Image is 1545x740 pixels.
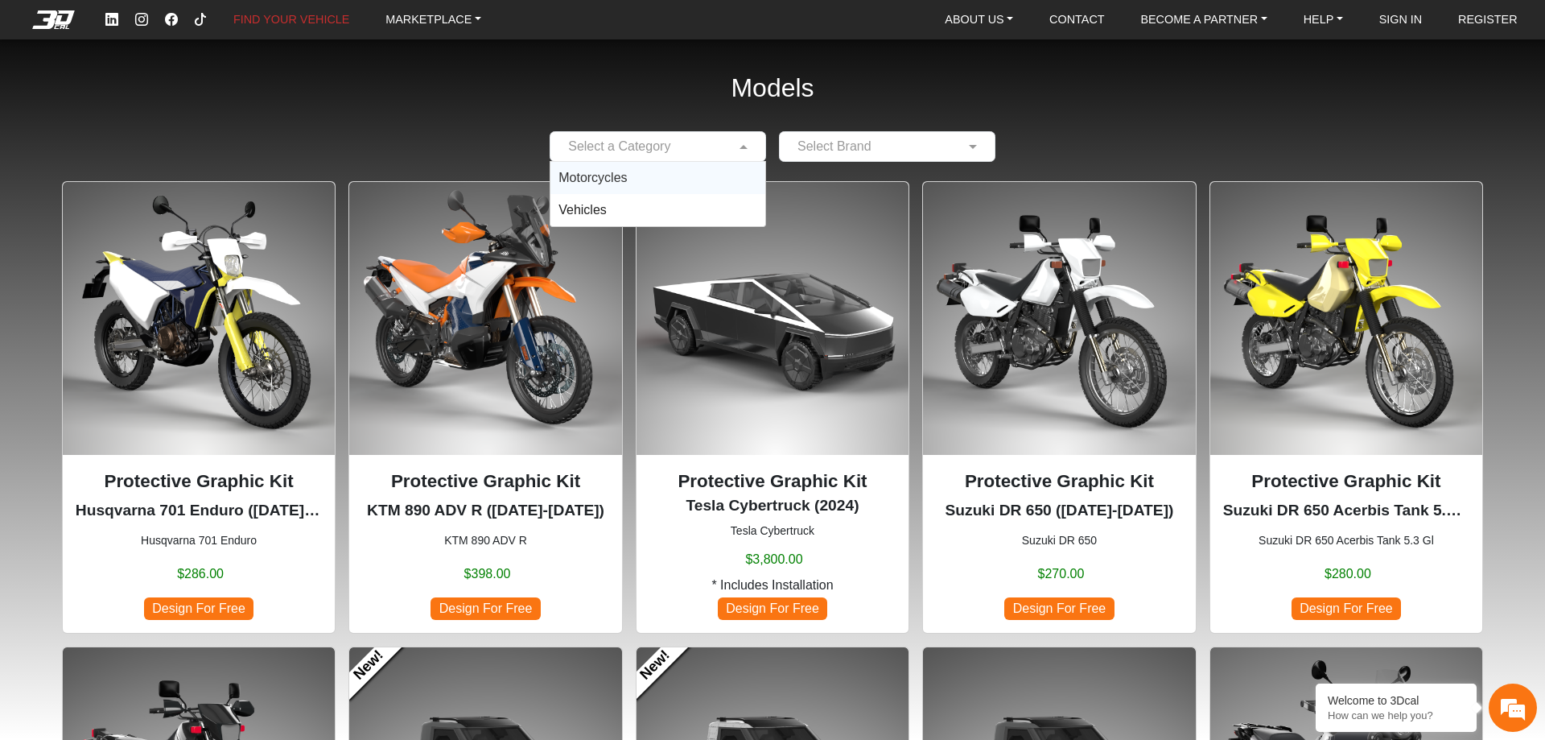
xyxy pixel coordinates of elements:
[718,597,827,619] span: Design For Free
[336,634,402,699] a: New!
[348,181,622,633] div: KTM 890 ADV R
[558,203,607,217] span: Vehicles
[76,468,322,495] p: Protective Graphic Kit
[144,597,253,619] span: Design For Free
[711,576,833,595] span: * Includes Installation
[1043,7,1110,32] a: CONTACT
[637,182,908,454] img: Cybertrucknull2024
[1210,182,1482,454] img: DR 650Acerbis Tank 5.3 Gl1996-2024
[558,171,627,184] span: Motorcycles
[1209,181,1483,633] div: Suzuki DR 650 Acerbis Tank 5.3 Gl
[1373,7,1429,32] a: SIGN IN
[177,564,224,584] span: $286.00
[62,181,336,633] div: Husqvarna 701 Enduro
[379,7,488,32] a: MARKETPLACE
[464,564,511,584] span: $398.00
[745,550,802,569] span: $3,800.00
[1223,499,1469,523] p: Suzuki DR 650 Acerbis Tank 5.3 Gl (1996-2024)
[63,182,335,454] img: 701 Enduronull2016-2024
[649,494,896,518] p: Tesla Cybertruck (2024)
[649,468,896,495] p: Protective Graphic Kit
[922,181,1196,633] div: Suzuki DR 650
[938,7,1020,32] a: ABOUT US
[362,499,608,523] p: KTM 890 ADV R (2023-2025)
[1297,7,1349,32] a: HELP
[1223,532,1469,549] small: Suzuki DR 650 Acerbis Tank 5.3 Gl
[431,597,540,619] span: Design For Free
[1223,468,1469,495] p: Protective Graphic Kit
[1328,694,1465,707] div: Welcome to 3Dcal
[1328,709,1465,721] p: How can we help you?
[362,468,608,495] p: Protective Graphic Kit
[349,182,621,454] img: 890 ADV R null2023-2025
[923,182,1195,454] img: DR 6501996-2024
[649,523,896,539] small: Tesla Cybertruck
[362,532,608,549] small: KTM 890 ADV R
[227,7,356,32] a: FIND YOUR VEHICLE
[623,634,688,699] a: New!
[1004,597,1114,619] span: Design For Free
[1134,7,1273,32] a: BECOME A PARTNER
[936,532,1182,549] small: Suzuki DR 650
[1452,7,1524,32] a: REGISTER
[550,161,766,227] ng-dropdown-panel: Options List
[1325,564,1371,584] span: $280.00
[76,532,322,549] small: Husqvarna 701 Enduro
[1292,597,1401,619] span: Design For Free
[636,181,909,633] div: Tesla Cybertruck
[936,468,1182,495] p: Protective Graphic Kit
[76,499,322,523] p: Husqvarna 701 Enduro (2016-2024)
[1038,564,1085,584] span: $270.00
[936,499,1182,523] p: Suzuki DR 650 (1996-2024)
[731,52,814,125] h2: Models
